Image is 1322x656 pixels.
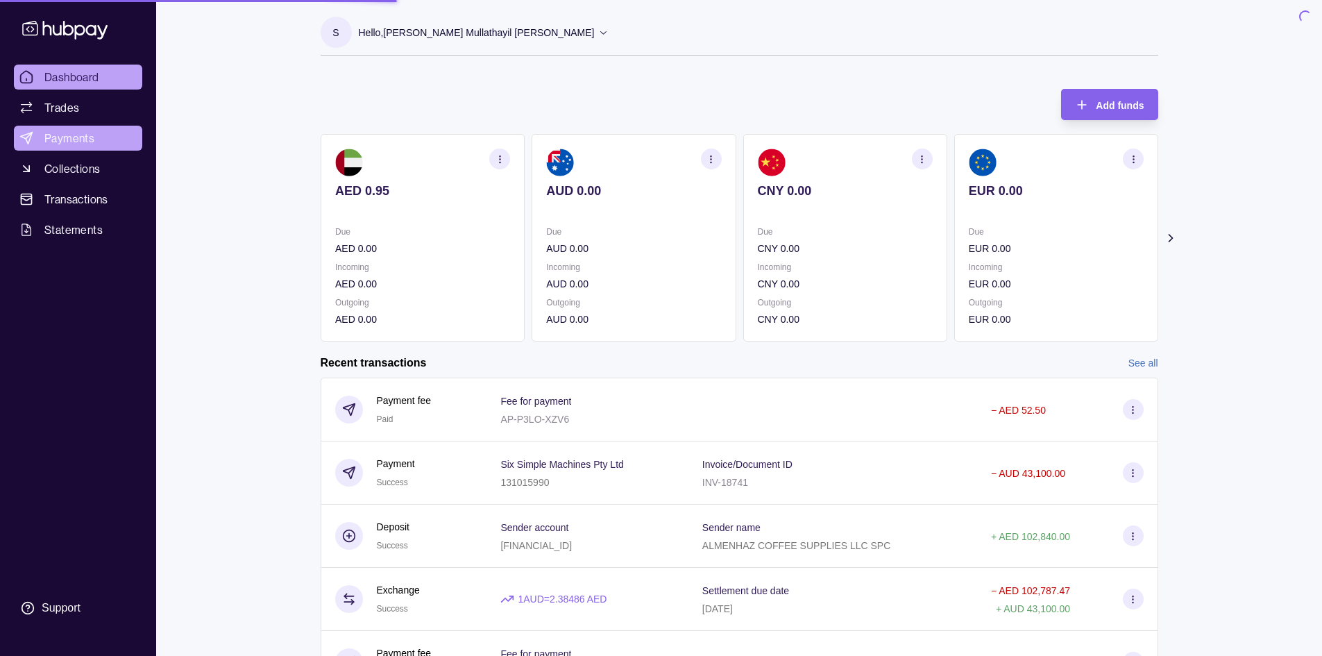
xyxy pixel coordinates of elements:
[14,594,142,623] a: Support
[757,312,932,327] p: CNY 0.00
[991,405,1046,416] p: − AED 52.50
[500,396,571,407] p: Fee for payment
[14,95,142,120] a: Trades
[335,260,510,275] p: Incoming
[546,224,721,239] p: Due
[42,600,80,616] div: Support
[968,241,1143,256] p: EUR 0.00
[968,260,1143,275] p: Incoming
[996,603,1070,614] p: + AUD 43,100.00
[377,478,408,487] span: Success
[546,149,574,176] img: au
[702,459,793,470] p: Invoice/Document ID
[377,519,409,535] p: Deposit
[546,260,721,275] p: Incoming
[991,585,1070,596] p: − AED 102,787.47
[335,241,510,256] p: AED 0.00
[500,414,569,425] p: AP-P3LO-XZV6
[702,585,789,596] p: Settlement due date
[44,160,100,177] span: Collections
[757,295,932,310] p: Outgoing
[500,459,623,470] p: Six Simple Machines Pty Ltd
[335,183,510,199] p: AED 0.95
[991,531,1070,542] p: + AED 102,840.00
[500,522,568,533] p: Sender account
[1096,100,1144,111] span: Add funds
[546,241,721,256] p: AUD 0.00
[44,221,103,238] span: Statements
[1128,355,1158,371] a: See all
[14,65,142,90] a: Dashboard
[377,456,415,471] p: Payment
[14,187,142,212] a: Transactions
[377,582,420,598] p: Exchange
[757,241,932,256] p: CNY 0.00
[518,591,607,607] p: 1 AUD = 2.38486 AED
[991,468,1065,479] p: − AUD 43,100.00
[321,355,427,371] h2: Recent transactions
[44,99,79,116] span: Trades
[702,603,733,614] p: [DATE]
[377,393,432,408] p: Payment fee
[335,149,363,176] img: ae
[757,224,932,239] p: Due
[44,191,108,208] span: Transactions
[757,149,785,176] img: cn
[377,414,393,424] span: Paid
[14,156,142,181] a: Collections
[335,312,510,327] p: AED 0.00
[335,224,510,239] p: Due
[14,217,142,242] a: Statements
[1061,89,1158,120] button: Add funds
[968,295,1143,310] p: Outgoing
[968,224,1143,239] p: Due
[702,477,748,488] p: INV-18741
[968,312,1143,327] p: EUR 0.00
[500,540,572,551] p: [FINANCIAL_ID]
[335,295,510,310] p: Outgoing
[546,295,721,310] p: Outgoing
[359,25,595,40] p: Hello, [PERSON_NAME] Mullathayil [PERSON_NAME]
[14,126,142,151] a: Payments
[377,541,408,550] span: Success
[546,183,721,199] p: AUD 0.00
[546,312,721,327] p: AUD 0.00
[757,183,932,199] p: CNY 0.00
[968,149,996,176] img: eu
[44,69,99,85] span: Dashboard
[968,276,1143,292] p: EUR 0.00
[500,477,549,488] p: 131015990
[546,276,721,292] p: AUD 0.00
[757,276,932,292] p: CNY 0.00
[757,260,932,275] p: Incoming
[702,522,761,533] p: Sender name
[968,183,1143,199] p: EUR 0.00
[332,25,339,40] p: S
[335,276,510,292] p: AED 0.00
[702,540,891,551] p: ALMENHAZ COFFEE SUPPLIES LLC SPC
[44,130,94,146] span: Payments
[377,604,408,614] span: Success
